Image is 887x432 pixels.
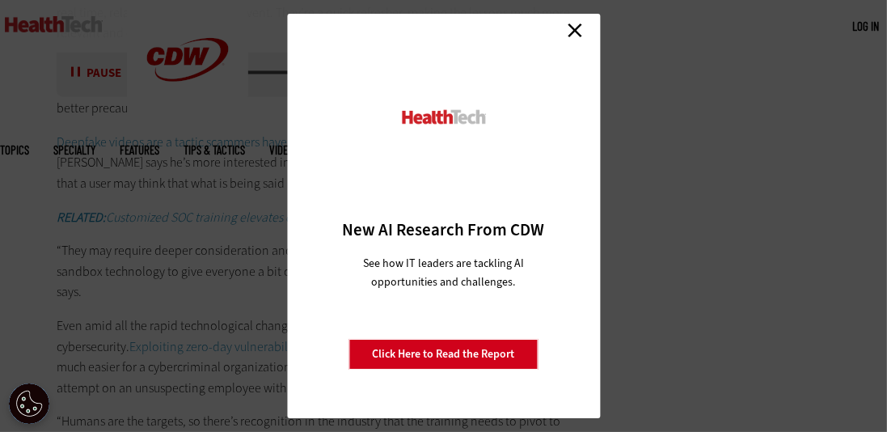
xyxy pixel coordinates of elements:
[399,108,488,125] img: HealthTech_0.png
[9,383,49,424] div: Cookie Settings
[9,383,49,424] button: Open Preferences
[349,339,539,370] a: Click Here to Read the Report
[563,18,587,42] a: Close
[315,218,572,241] h3: New AI Research From CDW
[344,254,543,291] p: See how IT leaders are tackling AI opportunities and challenges.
